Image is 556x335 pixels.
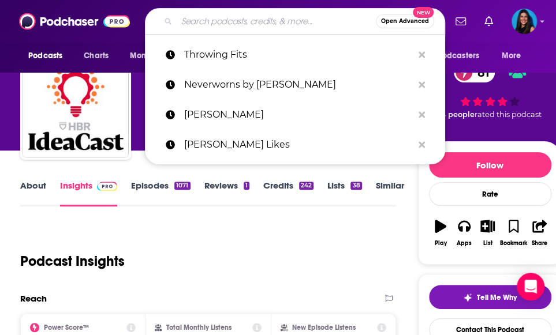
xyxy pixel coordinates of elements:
[429,212,453,254] button: Play
[145,8,445,35] div: Search podcasts, credits, & more...
[512,9,537,34] img: User Profile
[477,293,517,302] span: Tell Me Why
[413,7,434,18] span: New
[429,152,551,178] button: Follow
[20,253,125,270] h1: Podcast Insights
[28,48,62,64] span: Podcasts
[429,285,551,309] button: tell me why sparkleTell Me Why
[184,40,413,70] p: Throwing Fits
[476,212,499,254] button: List
[184,100,413,130] p: Mark Boutilier
[97,182,117,191] img: Podchaser Pro
[500,240,527,247] div: Bookmark
[424,48,479,64] span: For Podcasters
[327,180,361,206] a: Lists38
[463,293,472,302] img: tell me why sparkle
[20,293,47,304] h2: Reach
[517,273,544,300] div: Open Intercom Messenger
[299,182,314,190] div: 242
[475,110,542,119] span: rated this podcast
[23,51,129,157] img: HBR IdeaCast
[145,40,445,70] a: Throwing Fits
[263,180,314,206] a: Credits242
[131,180,190,206] a: Episodes1071
[204,180,249,206] a: Reviews1
[435,240,447,247] div: Play
[20,180,46,206] a: About
[480,12,498,31] a: Show notifications dropdown
[499,212,528,254] button: Bookmark
[441,110,475,119] span: 4 people
[452,212,476,254] button: Apps
[292,323,356,332] h2: New Episode Listens
[429,182,551,206] div: Rate
[184,70,413,100] p: Neverworns by Liana Satenstein
[44,323,89,332] h2: Power Score™
[121,45,185,67] button: open menu
[84,48,109,64] span: Charts
[502,48,521,64] span: More
[381,18,429,24] span: Open Advanced
[532,240,547,247] div: Share
[512,9,537,34] span: Logged in as kateyquinn
[20,45,77,67] button: open menu
[174,182,190,190] div: 1071
[166,323,232,332] h2: Total Monthly Listens
[244,182,249,190] div: 1
[129,48,170,64] span: Monitoring
[177,12,376,31] input: Search podcasts, credits, & more...
[184,130,413,160] p: Isaac Likes
[483,240,492,247] div: List
[19,10,130,32] img: Podchaser - Follow, Share and Rate Podcasts
[512,9,537,34] button: Show profile menu
[145,130,445,160] a: [PERSON_NAME] Likes
[350,182,361,190] div: 38
[145,100,445,130] a: [PERSON_NAME]
[376,14,434,28] button: Open AdvancedNew
[60,180,117,206] a: InsightsPodchaser Pro
[451,12,471,31] a: Show notifications dropdown
[76,45,115,67] a: Charts
[416,45,496,67] button: open menu
[457,240,472,247] div: Apps
[376,180,404,206] a: Similar
[528,212,551,254] button: Share
[145,70,445,100] a: Neverworns by [PERSON_NAME]
[494,45,536,67] button: open menu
